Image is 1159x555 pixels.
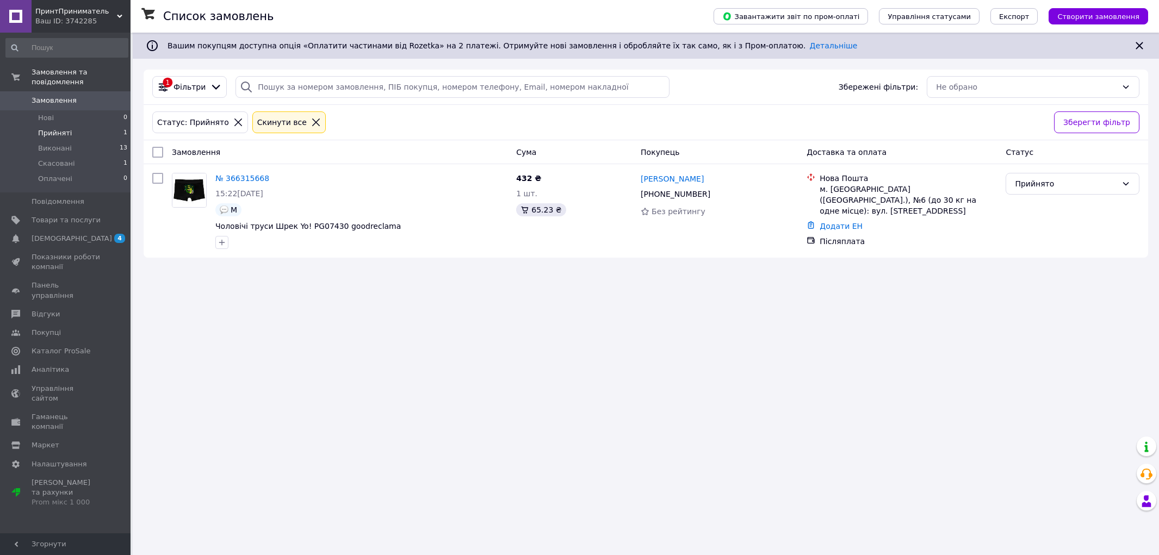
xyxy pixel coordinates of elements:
span: Повідомлення [32,197,84,207]
span: Покупці [32,328,61,338]
span: Налаштування [32,459,87,469]
button: Експорт [990,8,1038,24]
button: Управління статусами [879,8,980,24]
span: Виконані [38,144,72,153]
span: ПринтПриниматель [35,7,117,16]
img: Фото товару [172,173,206,207]
div: Prom мікс 1 000 [32,497,101,507]
span: M [231,205,237,214]
input: Пошук за номером замовлення, ПІБ покупця, номером телефону, Email, номером накладної [235,76,670,98]
span: 1 [123,128,127,138]
div: Післяплата [820,236,997,247]
span: 432 ₴ [516,174,541,183]
span: Без рейтингу [652,207,705,216]
span: 4 [114,234,125,243]
span: Експорт [999,13,1030,21]
button: Завантажити звіт по пром-оплаті [714,8,868,24]
div: [PHONE_NUMBER] [639,186,712,202]
span: Статус [1006,148,1033,157]
button: Створити замовлення [1049,8,1148,24]
div: Прийнято [1015,178,1117,190]
h1: Список замовлень [163,10,274,23]
span: Скасовані [38,159,75,169]
span: Відгуки [32,309,60,319]
a: № 366315668 [215,174,269,183]
span: 15:22[DATE] [215,189,263,198]
a: Чоловічі труси Шрек Yo! PG07430 goodreclama [215,222,401,230]
span: Управління сайтом [32,384,101,403]
a: Додати ЕН [820,222,863,230]
span: 13 [120,144,127,153]
button: Зберегти фільтр [1054,111,1139,133]
input: Пошук [5,38,128,58]
span: Фільтри [173,82,206,92]
span: Гаманець компанії [32,412,101,432]
span: Cума [516,148,536,157]
span: Доставка та оплата [807,148,887,157]
div: 65.23 ₴ [516,203,566,216]
span: Покупець [641,148,679,157]
div: Не обрано [936,81,1117,93]
div: Ваш ID: 3742285 [35,16,131,26]
span: Зберегти фільтр [1063,116,1130,128]
div: Cкинути все [255,116,309,128]
span: Замовлення [32,96,77,105]
span: Управління статусами [888,13,971,21]
span: [DEMOGRAPHIC_DATA] [32,234,112,244]
span: Вашим покупцям доступна опція «Оплатити частинами від Rozetka» на 2 платежі. Отримуйте нові замов... [168,41,857,50]
span: Показники роботи компанії [32,252,101,272]
span: Завантажити звіт по пром-оплаті [722,11,859,21]
span: Збережені фільтри: [839,82,918,92]
span: Замовлення [172,148,220,157]
span: Замовлення та повідомлення [32,67,131,87]
a: Створити замовлення [1038,11,1148,20]
span: Каталог ProSale [32,346,90,356]
a: Фото товару [172,173,207,208]
a: [PERSON_NAME] [641,173,704,184]
img: :speech_balloon: [220,205,228,214]
span: Нові [38,113,54,123]
span: Панель управління [32,280,101,300]
span: Створити замовлення [1057,13,1139,21]
span: Маркет [32,440,59,450]
span: Аналітика [32,365,69,375]
span: 1 [123,159,127,169]
a: Детальніше [810,41,858,50]
span: Оплачені [38,174,72,184]
span: [PERSON_NAME] та рахунки [32,478,101,508]
span: 1 шт. [516,189,537,198]
span: Товари та послуги [32,215,101,225]
span: 0 [123,113,127,123]
span: 0 [123,174,127,184]
div: Нова Пошта [820,173,997,184]
div: Статус: Прийнято [155,116,231,128]
div: м. [GEOGRAPHIC_DATA] ([GEOGRAPHIC_DATA].), №6 (до 30 кг на одне місце): вул. [STREET_ADDRESS] [820,184,997,216]
span: Прийняті [38,128,72,138]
